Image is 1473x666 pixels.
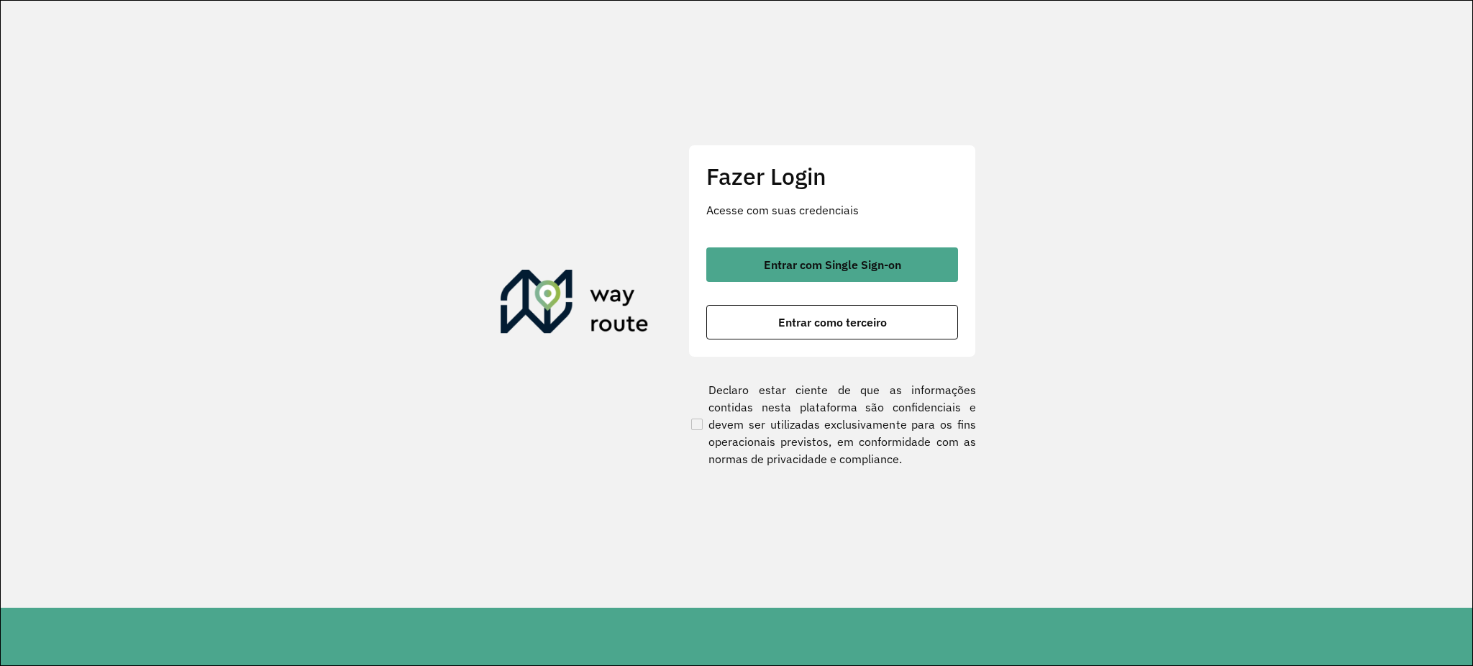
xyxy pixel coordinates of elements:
button: button [706,305,958,339]
button: button [706,247,958,282]
img: Roteirizador AmbevTech [501,270,649,339]
p: Acesse com suas credenciais [706,201,958,219]
span: Entrar como terceiro [778,316,887,328]
h2: Fazer Login [706,163,958,190]
span: Entrar com Single Sign-on [764,259,901,270]
label: Declaro estar ciente de que as informações contidas nesta plataforma são confidenciais e devem se... [688,381,976,467]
